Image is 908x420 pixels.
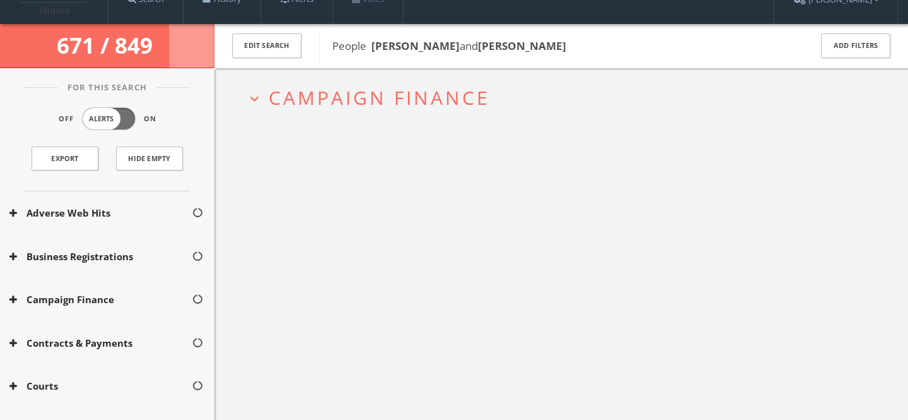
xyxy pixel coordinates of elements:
b: [PERSON_NAME] [478,39,566,53]
button: Campaign Finance [9,292,192,307]
button: Courts [9,379,192,393]
button: Edit Search [232,33,301,58]
span: 671 / 849 [57,30,158,60]
button: Adverse Web Hits [9,206,192,220]
button: Add Filters [821,33,890,58]
span: For This Search [58,81,156,94]
span: Campaign Finance [269,85,490,111]
i: expand_more [246,90,263,107]
a: Export [32,147,98,171]
span: On [144,114,156,124]
span: People [332,39,566,53]
span: and [371,39,478,53]
b: [PERSON_NAME] [371,39,460,53]
button: Contracts & Payments [9,336,192,351]
span: Off [59,114,74,124]
button: expand_moreCampaign Finance [246,87,886,108]
button: Hide Empty [116,147,183,171]
button: Business Registrations [9,249,192,264]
